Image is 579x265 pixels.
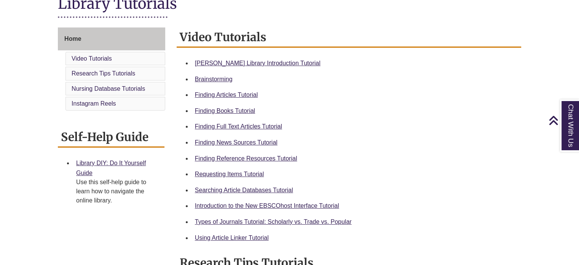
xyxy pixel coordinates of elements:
a: Library DIY: Do It Yourself Guide [76,160,146,176]
a: Finding Full Text Articles Tutorial [195,123,282,130]
a: Research Tips Tutorials [72,70,135,77]
a: Video Tutorials [72,55,112,62]
a: Using Article Linker Tutorial [195,234,269,241]
a: Brainstorming [195,76,233,82]
a: Finding Articles Tutorial [195,92,258,98]
a: Finding Reference Resources Tutorial [195,155,297,162]
a: Back to Top [549,115,577,125]
a: Types of Journals Tutorial: Scholarly vs. Trade vs. Popular [195,218,352,225]
h2: Self-Help Guide [58,127,164,148]
a: Searching Article Databases Tutorial [195,187,293,193]
a: Finding News Sources Tutorial [195,139,278,146]
a: Instagram Reels [72,100,116,107]
div: Guide Page Menu [58,27,165,112]
a: Home [58,27,165,50]
a: Finding Books Tutorial [195,108,255,114]
a: [PERSON_NAME] Library Introduction Tutorial [195,60,321,66]
h2: Video Tutorials [177,27,521,48]
a: Nursing Database Tutorials [72,85,145,92]
a: Introduction to the New EBSCOhost Interface Tutorial [195,202,339,209]
span: Home [64,35,81,42]
div: Use this self-help guide to learn how to navigate the online library. [76,178,158,205]
a: Requesting Items Tutorial [195,171,264,177]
